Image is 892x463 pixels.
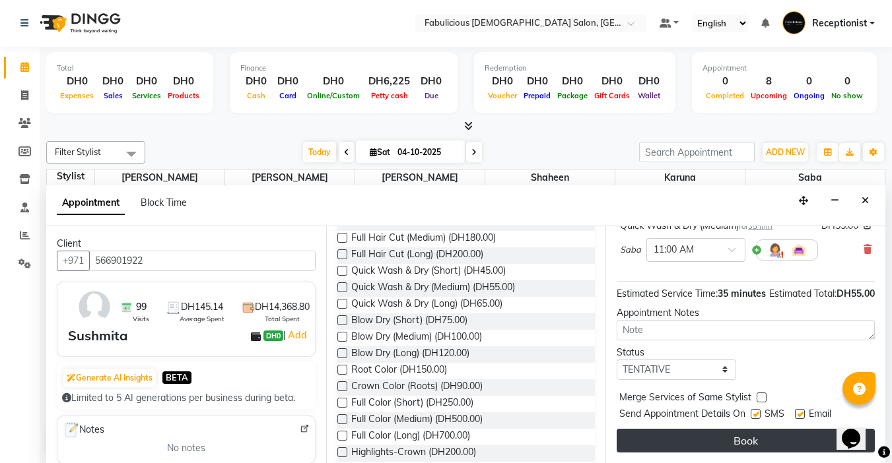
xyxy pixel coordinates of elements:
[747,91,790,100] span: Upcoming
[485,91,520,100] span: Voucher
[520,91,554,100] span: Prepaid
[703,74,747,89] div: 0
[748,222,772,231] span: 35 min
[351,297,502,313] span: Quick Wash & Dry (Long) (DH65.00)
[351,379,483,396] span: Crown Color (Roots) (DH90.00)
[97,74,129,89] div: DH0
[133,314,149,324] span: Visits
[363,74,415,89] div: DH6,225
[272,74,304,89] div: DH0
[351,247,483,264] span: Full Hair Cut (Long) (DH200.00)
[485,170,615,186] span: Shaheen
[355,170,485,186] span: [PERSON_NAME]
[240,63,447,74] div: Finance
[633,74,665,89] div: DH0
[782,11,806,34] img: Receptionist
[62,391,310,405] div: Limited to 5 AI generations per business during beta.
[739,222,772,231] small: for
[57,91,97,100] span: Expenses
[554,91,591,100] span: Package
[828,91,866,100] span: No show
[304,91,363,100] span: Online/Custom
[100,91,126,100] span: Sales
[765,407,784,423] span: SMS
[89,251,316,271] input: Search by Name/Mobile/Email/Code
[520,74,554,89] div: DH0
[615,170,745,186] span: Karuna
[351,330,482,346] span: Blow Dry (Medium) (DH100.00)
[767,242,783,258] img: Hairdresser.png
[351,445,476,462] span: Highlights-Crown (DH200.00)
[864,222,872,230] i: Edit price
[57,237,316,251] div: Client
[351,231,496,247] span: Full Hair Cut (Medium) (DH180.00)
[57,251,90,271] button: +971
[745,170,875,186] span: Saba
[617,288,718,299] span: Estimated Service Time:
[485,63,665,74] div: Redemption
[351,280,515,297] span: Quick Wash & Dry (Medium) (DH55.00)
[75,288,114,326] img: avatar
[162,371,191,384] span: BETA
[635,91,664,100] span: Wallet
[136,300,147,314] span: 99
[639,142,755,162] input: Search Appointment
[591,74,633,89] div: DH0
[303,142,336,162] span: Today
[812,16,867,30] span: Receptionist
[351,363,447,379] span: Root Color (DH150.00)
[617,306,875,320] div: Appointment Notes
[617,346,736,359] div: Status
[351,412,483,429] span: Full Color (Medium) (DH500.00)
[47,170,94,183] div: Stylist
[791,242,807,258] img: Interior.png
[421,91,442,100] span: Due
[351,264,506,280] span: Quick Wash & Dry (Short) (DH45.00)
[809,407,831,423] span: Email
[703,91,747,100] span: Completed
[167,441,205,455] span: No notes
[129,74,164,89] div: DH0
[821,219,858,233] span: DH55.00
[351,429,470,445] span: Full Color (Long) (DH700.00)
[769,288,837,299] span: Estimated Total:
[265,314,300,324] span: Total Spent
[394,142,460,162] input: 2025-10-04
[141,197,187,208] span: Block Time
[225,170,355,186] span: [PERSON_NAME]
[304,74,363,89] div: DH0
[164,74,203,89] div: DH0
[837,410,879,450] iframe: chat widget
[703,63,866,74] div: Appointment
[619,390,751,407] span: Merge Services of Same Stylist
[57,63,203,74] div: Total
[620,243,641,257] span: Saba
[856,191,875,211] button: Close
[276,91,300,100] span: Card
[415,74,447,89] div: DH0
[95,170,224,186] span: [PERSON_NAME]
[763,143,808,162] button: ADD NEW
[68,326,127,346] div: Sushmita
[351,346,469,363] span: Blow Dry (Long) (DH120.00)
[620,219,772,233] div: Quick Wash & Dry (Medium)
[718,288,766,299] span: 35 minutes
[255,300,310,314] span: DH14,368.80
[180,314,224,324] span: Average Spent
[283,327,309,343] span: |
[554,74,591,89] div: DH0
[351,396,473,412] span: Full Color (Short) (DH250.00)
[366,147,394,157] span: Sat
[63,421,104,439] span: Notes
[286,327,309,343] a: Add
[485,74,520,89] div: DH0
[619,407,745,423] span: Send Appointment Details On
[617,429,875,452] button: Book
[34,5,124,42] img: logo
[129,91,164,100] span: Services
[351,313,467,330] span: Blow Dry (Short) (DH75.00)
[55,146,101,157] span: Filter Stylist
[57,74,97,89] div: DH0
[263,330,283,341] span: DH0
[747,74,790,89] div: 8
